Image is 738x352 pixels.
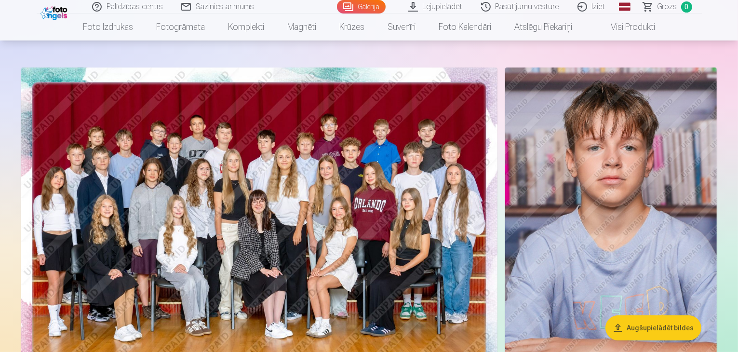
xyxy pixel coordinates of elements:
img: /fa1 [40,4,70,20]
a: Krūzes [328,14,376,41]
a: Foto kalendāri [427,14,503,41]
a: Magnēti [276,14,328,41]
a: Komplekti [216,14,276,41]
a: Foto izdrukas [71,14,145,41]
a: Suvenīri [376,14,427,41]
button: Augšupielādēt bildes [605,315,701,340]
a: Fotogrāmata [145,14,216,41]
a: Atslēgu piekariņi [503,14,584,41]
span: 0 [681,1,692,13]
a: Visi produkti [584,14,667,41]
span: Grozs [657,1,677,13]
